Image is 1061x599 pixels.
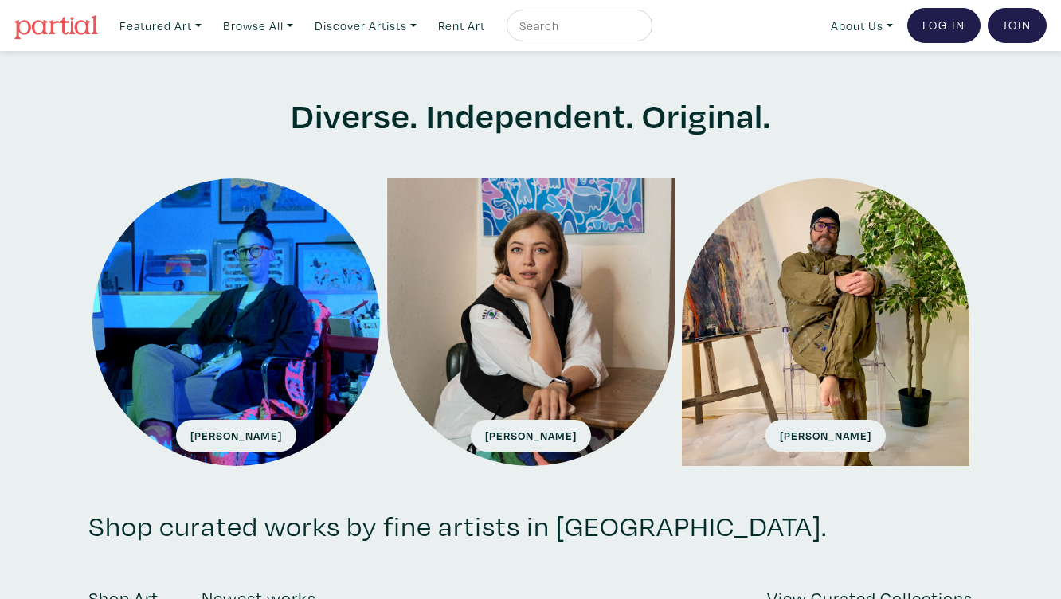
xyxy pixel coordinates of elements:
[682,178,969,466] a: [PERSON_NAME]
[307,10,424,42] a: Discover Artists
[518,16,637,36] input: Search
[387,178,675,466] a: [PERSON_NAME]
[112,10,209,42] a: Featured Art
[88,509,973,542] h2: Shop curated works by fine artists in [GEOGRAPHIC_DATA].
[216,10,300,42] a: Browse All
[176,420,296,452] span: [PERSON_NAME]
[88,94,973,135] h1: Diverse. Independent. Original.
[431,10,492,42] a: Rent Art
[92,178,380,466] a: [PERSON_NAME]
[824,10,900,42] a: About Us
[988,8,1047,43] a: Join
[471,420,591,452] span: [PERSON_NAME]
[765,420,886,452] span: [PERSON_NAME]
[907,8,981,43] a: Log In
